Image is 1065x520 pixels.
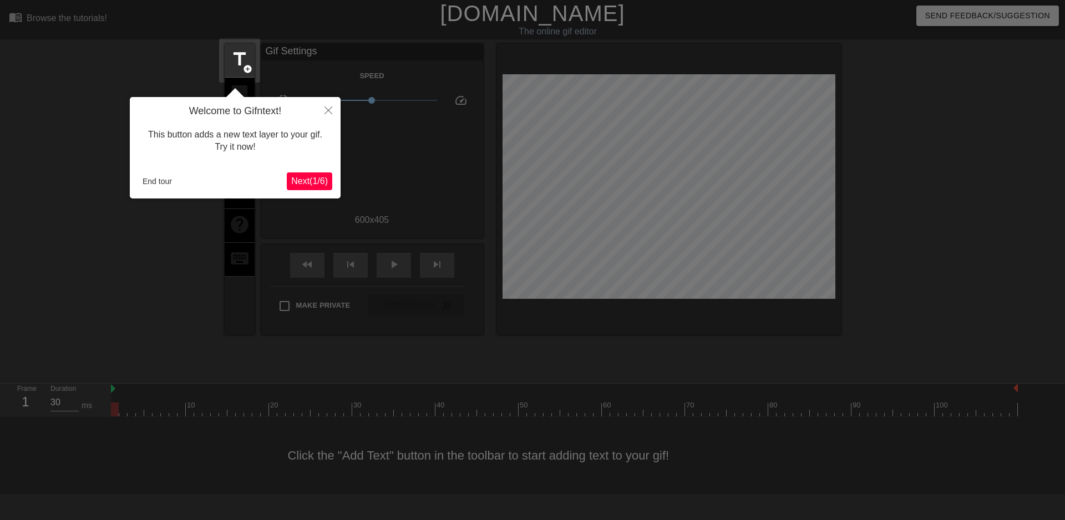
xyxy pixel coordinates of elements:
[138,118,332,165] div: This button adds a new text layer to your gif. Try it now!
[316,97,341,123] button: Close
[287,172,332,190] button: Next
[138,105,332,118] h4: Welcome to Gifntext!
[138,173,176,190] button: End tour
[291,176,328,186] span: Next ( 1 / 6 )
